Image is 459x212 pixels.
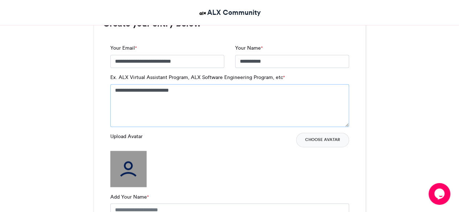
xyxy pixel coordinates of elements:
[296,133,349,147] button: Choose Avatar
[110,193,149,200] label: Add Your Name
[429,183,452,205] iframe: chat widget
[103,19,356,28] h3: Create your entry below
[198,7,261,18] a: ALX Community
[235,44,263,52] label: Your Name
[110,133,143,140] label: Upload Avatar
[198,9,207,18] img: ALX Community
[110,74,285,81] label: Ex. ALX Virtual Assistant Program, ALX Software Engineering Program, etc
[110,151,147,187] img: user_filled.png
[110,44,137,52] label: Your Email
